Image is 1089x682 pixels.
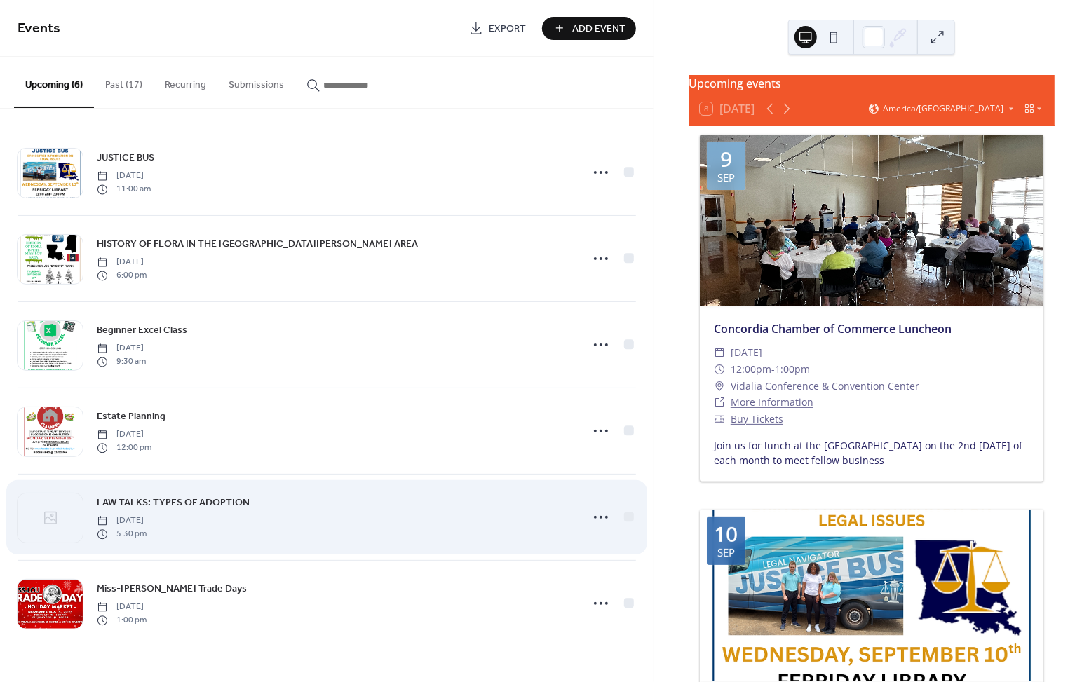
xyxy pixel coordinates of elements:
span: Beginner Excel Class [97,324,187,339]
span: Events [18,15,60,43]
div: ​ [714,344,725,361]
span: 11:00 am [97,183,151,196]
span: Miss-[PERSON_NAME] Trade Days [97,582,247,597]
a: HISTORY OF FLORA IN THE [GEOGRAPHIC_DATA][PERSON_NAME] AREA [97,236,418,252]
div: Join us for lunch at the [GEOGRAPHIC_DATA] on the 2nd [DATE] of each month to meet fellow business [700,438,1043,468]
span: [DATE] [97,515,147,528]
span: Add Event [572,22,625,36]
span: Estate Planning [97,410,165,425]
div: Sep [717,547,735,558]
span: [DATE] [97,257,147,269]
div: ​ [714,378,725,395]
div: ​ [714,411,725,428]
span: 1:00pm [775,361,810,378]
span: [DATE] [97,170,151,183]
span: [DATE] [97,601,147,614]
div: 10 [714,524,738,545]
a: Miss-[PERSON_NAME] Trade Days [97,581,247,597]
span: [DATE] [97,343,146,355]
button: Recurring [154,57,217,107]
div: ​ [714,394,725,411]
span: - [771,361,775,378]
span: 12:00 pm [97,442,151,454]
a: Concordia Chamber of Commerce Luncheon [714,321,952,336]
div: Upcoming events [689,75,1055,92]
span: Export [489,22,526,36]
span: [DATE] [731,344,762,361]
a: Beginner Excel Class [97,322,187,339]
div: ​ [714,361,725,378]
button: Add Event [542,17,636,40]
div: 9 [720,149,732,170]
div: Sep [717,172,735,183]
a: Buy Tickets [731,412,783,425]
span: 1:00 pm [97,614,147,627]
a: More Information [731,395,813,409]
span: 5:30 pm [97,528,147,540]
span: Vidalia Conference & Convention Center [731,378,919,395]
span: 6:00 pm [97,269,147,282]
a: LAW TALKS: TYPES OF ADOPTION [97,495,250,511]
a: Export [459,17,536,40]
span: [DATE] [97,429,151,442]
span: America/[GEOGRAPHIC_DATA] [883,104,1003,113]
span: HISTORY OF FLORA IN THE [GEOGRAPHIC_DATA][PERSON_NAME] AREA [97,238,418,252]
span: JUSTICE BUS [97,151,154,166]
span: LAW TALKS: TYPES OF ADOPTION [97,496,250,511]
span: 12:00pm [731,361,771,378]
a: Estate Planning [97,409,165,425]
a: JUSTICE BUS [97,150,154,166]
button: Past (17) [94,57,154,107]
span: 9:30 am [97,355,146,368]
button: Submissions [217,57,295,107]
button: Upcoming (6) [14,57,94,108]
